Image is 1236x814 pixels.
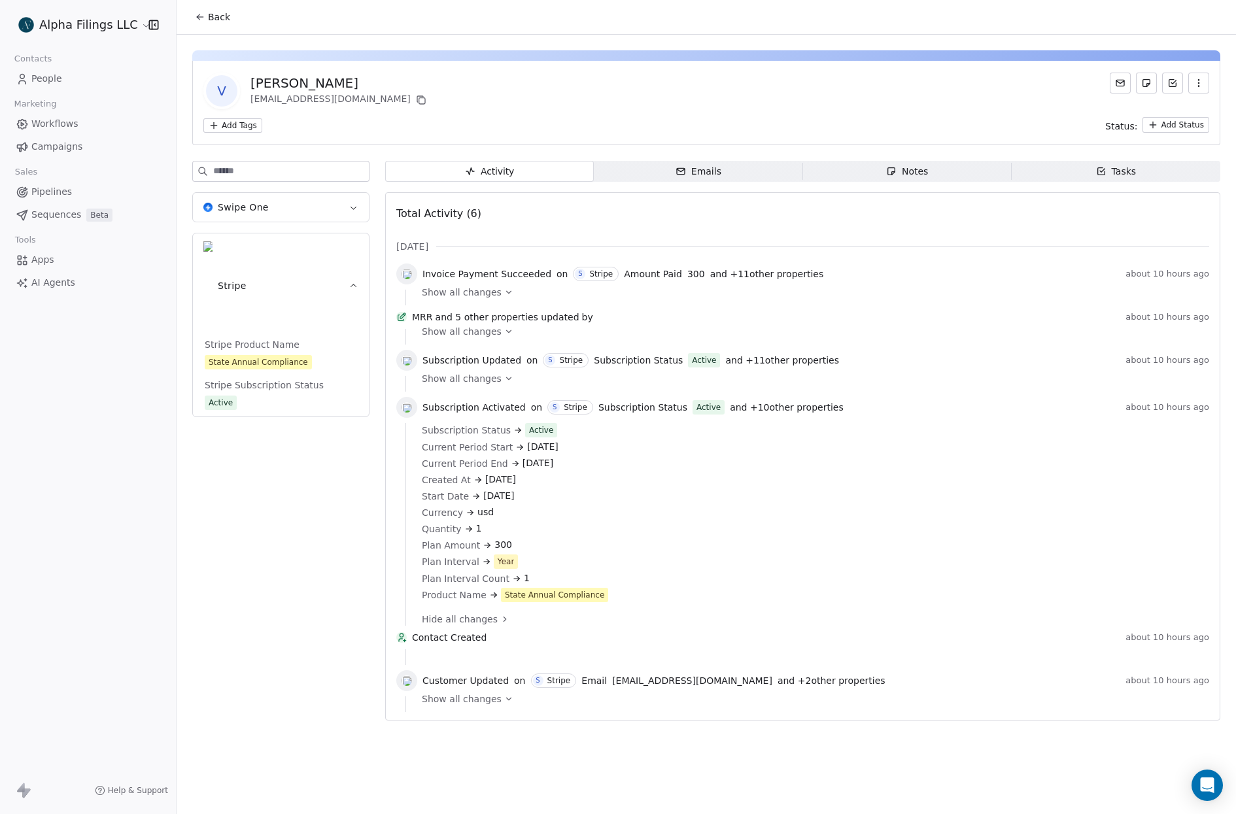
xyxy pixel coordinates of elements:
span: Amount Paid [624,267,682,280]
span: about 10 hours ago [1125,269,1209,279]
span: Show all changes [422,372,502,385]
span: [DATE] [396,240,428,253]
span: about 10 hours ago [1125,355,1209,365]
img: stripe.svg [402,675,412,686]
span: and + 11 other properties [710,267,824,280]
span: Stripe Product Name [202,338,302,351]
span: Show all changes [422,286,502,299]
span: Back [208,10,230,24]
a: Help & Support [95,785,168,796]
span: about 10 hours ago [1125,632,1209,643]
span: [DATE] [485,473,516,486]
button: Add Tags [203,118,262,133]
span: Help & Support [108,785,168,796]
a: AI Agents [10,272,165,294]
span: Subscription Status [594,354,683,367]
span: Invoice Payment Succeeded [422,267,551,280]
span: Sequences [31,208,81,222]
span: Sales [9,162,43,182]
span: Contact Created [412,631,1120,644]
span: [DATE] [483,489,514,503]
div: Active [529,424,553,436]
div: Active [209,396,233,409]
span: [DATE] [523,456,553,470]
span: Status: [1105,120,1137,133]
span: Customer Updated [422,674,509,687]
span: Plan Amount [422,539,480,552]
div: Stripe [559,356,583,365]
div: S [578,269,582,279]
span: Show all changes [422,325,502,338]
div: Stripe [547,676,571,685]
span: about 10 hours ago [1125,312,1209,322]
span: Subscription Activated [422,401,526,414]
span: Subscription Updated [422,354,521,367]
div: Active [696,401,721,414]
button: Add Status [1142,117,1209,133]
span: about 10 hours ago [1125,402,1209,413]
button: StripeStripe [193,233,369,338]
a: Show all changes [422,372,1200,385]
div: S [548,355,552,365]
span: Tools [9,230,41,250]
span: Hide all changes [422,613,498,626]
span: People [31,72,62,86]
span: about 10 hours ago [1125,675,1209,686]
div: Notes [886,165,928,178]
span: Beta [86,209,112,222]
span: Apps [31,253,54,267]
a: Pipelines [10,181,165,203]
span: Current Period End [422,457,508,470]
span: Start Date [422,490,469,503]
a: Hide all changes [422,613,1200,626]
span: and + 11 other properties [725,354,839,367]
span: on [531,401,542,414]
span: and + 2 other properties [778,674,885,687]
span: Stripe Subscription Status [202,379,326,392]
span: 300 [687,267,705,280]
span: Campaigns [31,140,82,154]
span: Total Activity (6) [396,207,481,220]
span: Created At [422,473,471,486]
span: on [526,354,538,367]
a: Show all changes [422,286,1200,299]
div: S [553,402,557,413]
div: [PERSON_NAME] [250,74,429,92]
span: [DATE] [527,440,558,454]
span: 1 [476,522,482,535]
span: MRR [412,311,433,324]
a: Apps [10,249,165,271]
div: Year [498,556,515,568]
div: State Annual Compliance [209,356,308,369]
span: AI Agents [31,276,75,290]
span: 1 [524,571,530,585]
button: Alpha Filings LLC [16,14,139,36]
img: Swipe One [203,203,213,212]
span: Show all changes [422,692,502,705]
button: Back [187,5,238,29]
span: Subscription Status [422,424,511,437]
img: stripe.svg [402,355,412,365]
span: Plan Interval [422,555,479,568]
img: stripe.svg [402,269,412,279]
span: by [582,311,593,324]
span: Contacts [9,49,58,69]
div: State Annual Compliance [505,589,604,601]
span: Email [581,674,607,687]
a: Workflows [10,113,165,135]
span: V [206,75,237,107]
span: on [514,674,525,687]
a: Campaigns [10,136,165,158]
span: Pipelines [31,185,72,199]
span: Alpha Filings LLC [39,16,138,33]
img: Alpha%20Filings%20Logo%20Favicon%20.png [18,17,34,33]
span: [EMAIL_ADDRESS][DOMAIN_NAME] [612,674,772,687]
span: Current Period Start [422,441,513,454]
span: Subscription Status [598,401,687,414]
span: usd [477,505,494,519]
div: Active [692,354,716,367]
span: and + 10 other properties [730,401,844,414]
div: Emails [676,165,721,178]
div: StripeStripe [193,338,369,416]
span: on [557,267,568,280]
